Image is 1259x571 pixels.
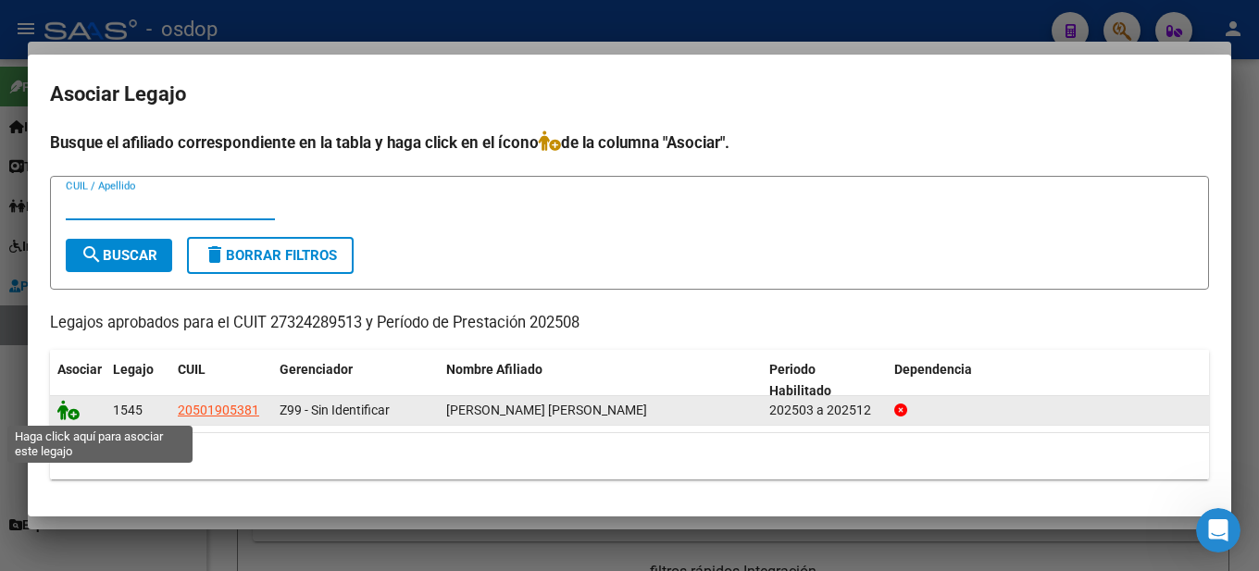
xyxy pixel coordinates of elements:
span: Buscar [81,247,157,264]
datatable-header-cell: CUIL [170,350,272,411]
mat-icon: search [81,243,103,266]
span: Z99 - Sin Identificar [280,403,390,417]
div: 202503 a 202512 [769,400,879,421]
span: Legajo [113,362,154,377]
div: 1 registros [50,433,1209,479]
span: CUIL [178,362,206,377]
span: Periodo Habilitado [769,362,831,398]
button: Borrar Filtros [187,237,354,274]
p: Legajos aprobados para el CUIT 27324289513 y Período de Prestación 202508 [50,312,1209,335]
h4: Busque el afiliado correspondiente en la tabla y haga click en el ícono de la columna "Asociar". [50,130,1209,155]
span: 20501905381 [178,403,259,417]
span: Dependencia [894,362,972,377]
mat-icon: delete [204,243,226,266]
datatable-header-cell: Gerenciador [272,350,439,411]
datatable-header-cell: Periodo Habilitado [762,350,887,411]
span: Asociar [57,362,102,377]
span: Borrar Filtros [204,247,337,264]
span: Gerenciador [280,362,353,377]
datatable-header-cell: Nombre Afiliado [439,350,762,411]
datatable-header-cell: Dependencia [887,350,1210,411]
iframe: Intercom live chat [1196,508,1240,552]
span: 1545 [113,403,143,417]
span: PALACIOS LAUTARO AGUSTIN [446,403,647,417]
span: Nombre Afiliado [446,362,542,377]
button: Buscar [66,239,172,272]
datatable-header-cell: Asociar [50,350,106,411]
datatable-header-cell: Legajo [106,350,170,411]
h2: Asociar Legajo [50,77,1209,112]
